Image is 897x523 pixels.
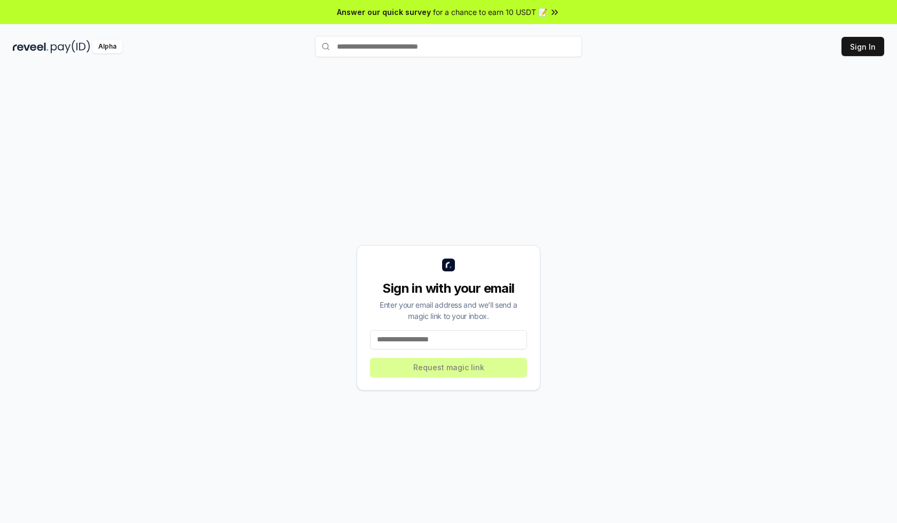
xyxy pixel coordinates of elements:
[442,259,455,271] img: logo_small
[841,37,884,56] button: Sign In
[92,40,122,53] div: Alpha
[370,280,527,297] div: Sign in with your email
[51,40,90,53] img: pay_id
[13,40,49,53] img: reveel_dark
[337,6,431,18] span: Answer our quick survey
[433,6,547,18] span: for a chance to earn 10 USDT 📝
[370,299,527,322] div: Enter your email address and we’ll send a magic link to your inbox.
